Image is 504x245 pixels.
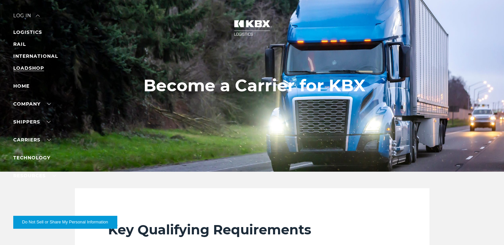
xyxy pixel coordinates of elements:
button: Do Not Sell or Share My Personal Information [13,216,117,228]
img: arrow [36,15,40,17]
a: RESOURCES [13,173,56,179]
a: Technology [13,155,50,161]
a: LOGISTICS [13,29,42,35]
a: RAIL [13,41,26,47]
a: Company [13,101,51,107]
a: SHIPPERS [13,119,51,125]
div: Log in [13,13,40,23]
h1: Become a Carrier for KBX [143,76,365,95]
a: LOADSHOP [13,65,44,71]
img: kbx logo [227,13,277,42]
a: INTERNATIONAL [13,53,58,59]
a: Home [13,83,29,89]
a: Carriers [13,137,51,143]
h2: Key Qualifying Requirements [108,221,396,238]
